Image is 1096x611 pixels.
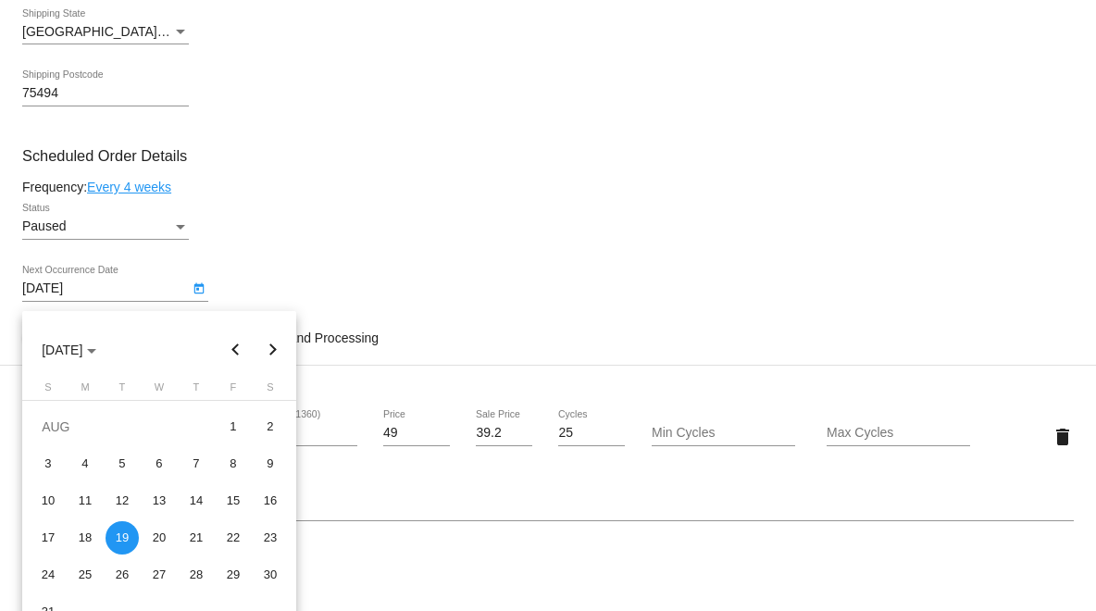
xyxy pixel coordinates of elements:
[143,558,176,592] div: 27
[106,558,139,592] div: 26
[31,447,65,480] div: 3
[143,521,176,555] div: 20
[217,558,250,592] div: 29
[30,408,215,445] td: AUG
[252,519,289,556] td: August 23, 2025
[68,447,102,480] div: 4
[141,482,178,519] td: August 13, 2025
[27,331,111,368] button: Choose month and year
[31,521,65,555] div: 17
[252,445,289,482] td: August 9, 2025
[252,408,289,445] td: August 2, 2025
[143,447,176,480] div: 6
[180,447,213,480] div: 7
[217,521,250,555] div: 22
[106,484,139,517] div: 12
[178,482,215,519] td: August 14, 2025
[215,556,252,593] td: August 29, 2025
[141,381,178,400] th: Wednesday
[218,331,255,368] button: Previous month
[68,558,102,592] div: 25
[252,482,289,519] td: August 16, 2025
[104,519,141,556] td: August 19, 2025
[31,558,65,592] div: 24
[252,556,289,593] td: August 30, 2025
[104,445,141,482] td: August 5, 2025
[254,410,287,443] div: 2
[141,519,178,556] td: August 20, 2025
[180,558,213,592] div: 28
[255,331,292,368] button: Next month
[215,482,252,519] td: August 15, 2025
[104,482,141,519] td: August 12, 2025
[178,445,215,482] td: August 7, 2025
[30,519,67,556] td: August 17, 2025
[67,445,104,482] td: August 4, 2025
[67,556,104,593] td: August 25, 2025
[67,381,104,400] th: Monday
[254,521,287,555] div: 23
[106,447,139,480] div: 5
[254,447,287,480] div: 9
[30,445,67,482] td: August 3, 2025
[141,445,178,482] td: August 6, 2025
[42,343,96,357] span: [DATE]
[215,445,252,482] td: August 8, 2025
[143,484,176,517] div: 13
[178,519,215,556] td: August 21, 2025
[215,408,252,445] td: August 1, 2025
[217,484,250,517] div: 15
[217,410,250,443] div: 1
[106,521,139,555] div: 19
[67,482,104,519] td: August 11, 2025
[104,556,141,593] td: August 26, 2025
[141,556,178,593] td: August 27, 2025
[254,484,287,517] div: 16
[215,519,252,556] td: August 22, 2025
[68,484,102,517] div: 11
[217,447,250,480] div: 8
[178,381,215,400] th: Thursday
[180,521,213,555] div: 21
[178,556,215,593] td: August 28, 2025
[67,519,104,556] td: August 18, 2025
[215,381,252,400] th: Friday
[30,381,67,400] th: Sunday
[31,484,65,517] div: 10
[252,381,289,400] th: Saturday
[254,558,287,592] div: 30
[30,482,67,519] td: August 10, 2025
[104,381,141,400] th: Tuesday
[68,521,102,555] div: 18
[180,484,213,517] div: 14
[30,556,67,593] td: August 24, 2025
